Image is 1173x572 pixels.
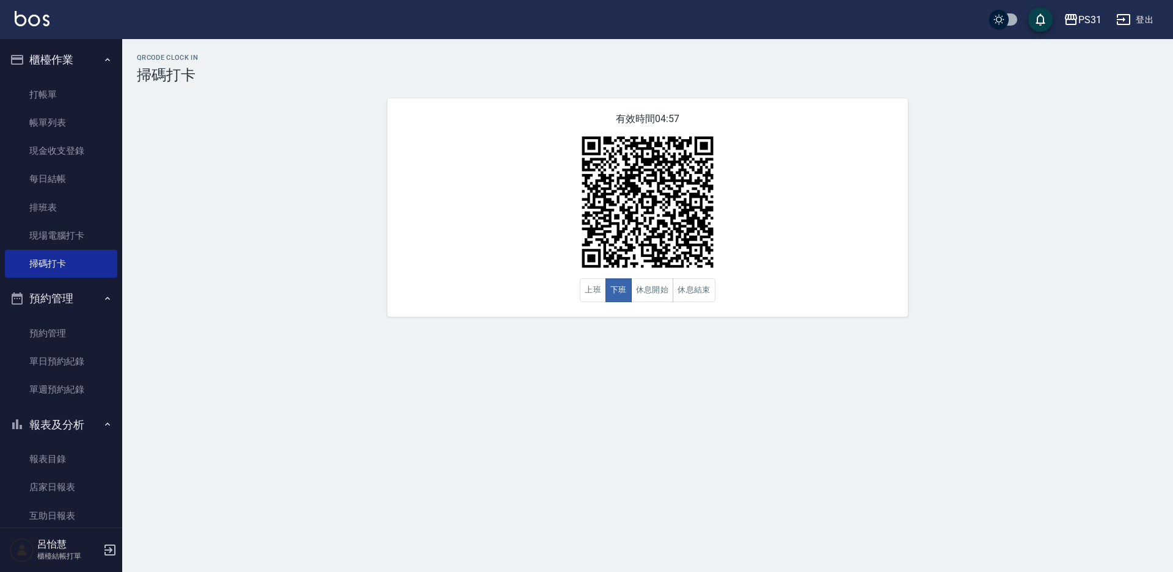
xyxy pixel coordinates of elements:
[5,283,117,314] button: 預約管理
[1028,7,1053,32] button: save
[5,347,117,375] a: 單日預約紀錄
[5,137,117,165] a: 現金收支登錄
[673,278,715,302] button: 休息結束
[1111,9,1158,31] button: 登出
[15,11,49,26] img: Logo
[5,445,117,473] a: 報表目錄
[137,54,1158,62] h2: QRcode Clock In
[5,502,117,530] a: 互助日報表
[387,98,908,317] div: 有效時間 04:57
[5,165,117,193] a: 每日結帳
[5,375,117,404] a: 單週預約紀錄
[5,473,117,501] a: 店家日報表
[137,67,1158,84] h3: 掃碼打卡
[5,109,117,137] a: 帳單列表
[5,81,117,109] a: 打帳單
[631,278,674,302] button: 休息開始
[5,319,117,347] a: 預約管理
[1059,7,1106,32] button: PS31
[5,250,117,278] a: 掃碼打卡
[37,551,100,562] p: 櫃檯結帳打單
[37,538,100,551] h5: 呂怡慧
[1078,12,1102,27] div: PS31
[5,44,117,76] button: 櫃檯作業
[5,409,117,441] button: 報表及分析
[10,538,34,562] img: Person
[605,278,632,302] button: 下班
[5,222,117,250] a: 現場電腦打卡
[580,278,606,302] button: 上班
[5,194,117,222] a: 排班表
